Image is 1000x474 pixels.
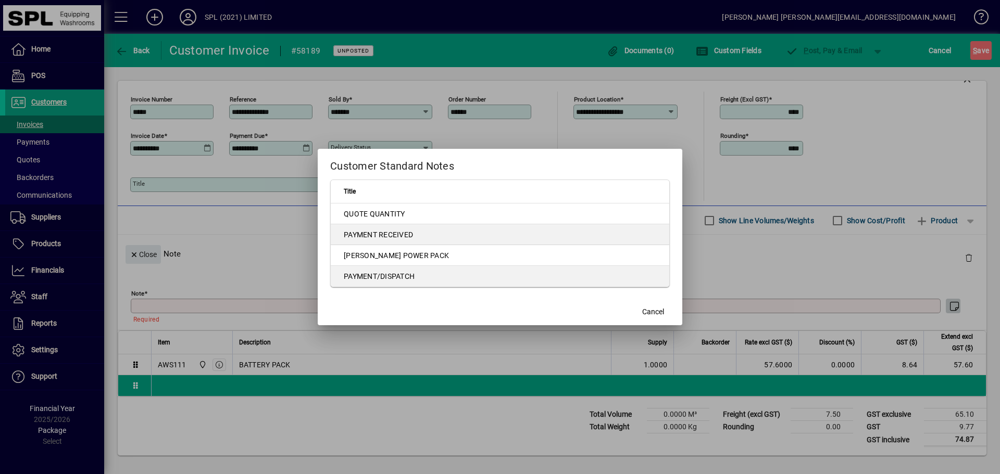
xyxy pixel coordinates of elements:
button: Cancel [636,302,670,321]
td: QUOTE QUANTITY [331,203,669,224]
span: Cancel [642,306,664,317]
h2: Customer Standard Notes [318,149,682,179]
td: PAYMENT/DISPATCH [331,266,669,287]
span: Title [344,186,356,197]
td: PAYMENT RECEIVED [331,224,669,245]
td: [PERSON_NAME] POWER PACK [331,245,669,266]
